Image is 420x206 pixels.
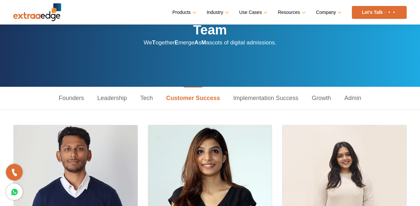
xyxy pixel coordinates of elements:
[134,87,159,110] a: Tech
[278,8,304,17] a: Resources
[144,38,276,47] p: We ogether merge s ascots of digital admissions.
[352,6,407,19] a: Let’s Talk
[239,8,266,17] a: Use Cases
[201,39,206,46] strong: M
[172,8,195,17] a: Products
[227,87,305,110] a: Implementation Success
[175,39,178,46] strong: E
[91,87,134,110] a: Leadership
[194,39,198,46] strong: A
[207,8,228,17] a: Industry
[305,87,338,110] a: Growth
[193,23,227,37] strong: Team
[338,87,368,110] a: Admin
[316,8,340,17] a: Company
[52,87,91,110] a: Founders
[152,39,156,46] strong: T
[159,87,227,110] a: Customer Success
